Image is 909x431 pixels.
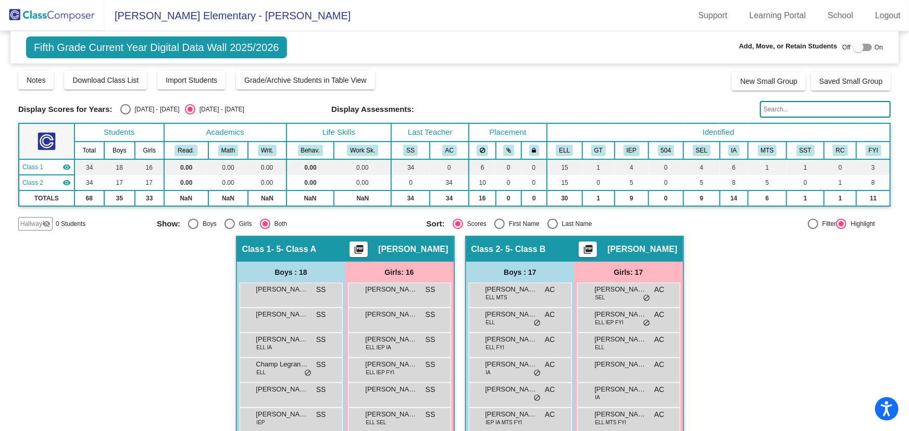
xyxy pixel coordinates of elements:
[157,71,226,90] button: Import Students
[496,191,522,206] td: 0
[74,159,104,175] td: 34
[298,145,323,156] button: Behav.
[164,175,208,191] td: 0.00
[496,142,522,159] th: Keep with students
[135,159,164,175] td: 16
[732,72,806,91] button: New Small Group
[256,309,308,320] span: [PERSON_NAME]
[316,284,326,295] span: SS
[19,175,74,191] td: Alexie Coonce - 5- Class B
[157,219,419,229] mat-radio-group: Select an option
[391,191,430,206] td: 34
[824,142,856,159] th: Reclassified
[643,294,651,302] span: do_not_disturb_alt
[748,142,787,159] th: MTSS
[818,219,837,229] div: Filter
[366,344,391,351] span: ELL IEP IA
[366,419,387,426] span: ELL SEL
[237,262,345,283] div: Boys : 18
[26,36,287,58] span: Fifth Grade Current Year Digital Data Wall 2025/2026
[720,142,748,159] th: Irregular Attendance/Frequently Tardy
[758,145,777,156] button: MTS
[175,145,197,156] button: Read.
[521,191,546,206] td: 0
[720,175,748,191] td: 8
[824,159,856,175] td: 0
[545,384,555,395] span: AC
[547,159,583,175] td: 15
[740,77,798,85] span: New Small Group
[496,159,522,175] td: 0
[430,159,469,175] td: 0
[846,219,875,229] div: Highlight
[469,175,495,191] td: 10
[595,419,627,426] span: ELL MTS FYI
[819,7,862,24] a: School
[866,145,881,156] button: FYI
[20,219,42,229] span: Hallway
[316,334,326,345] span: SS
[579,242,597,257] button: Print Students Details
[486,319,495,326] span: ELL
[683,191,720,206] td: 9
[485,359,538,370] span: [PERSON_NAME]
[19,159,74,175] td: Sahil Soni - 5- Class A
[270,219,288,229] div: Both
[796,145,815,156] button: SST
[334,175,391,191] td: 0.00
[334,159,391,175] td: 0.00
[469,142,495,159] th: Keep away students
[316,309,326,320] span: SS
[287,123,392,142] th: Life Skills
[257,419,265,426] span: IEP
[257,344,272,351] span: ELL IA
[547,142,583,159] th: English Language Learner
[164,159,208,175] td: 0.00
[195,105,244,114] div: [DATE] - [DATE]
[595,309,647,320] span: [PERSON_NAME]
[426,359,435,370] span: SS
[104,142,135,159] th: Boys
[545,409,555,420] span: AC
[198,219,217,229] div: Boys
[430,191,469,206] td: 34
[366,359,418,370] span: [PERSON_NAME]
[256,284,308,295] span: [PERSON_NAME]
[485,284,538,295] span: [PERSON_NAME]
[18,71,54,90] button: Notes
[466,262,575,283] div: Boys : 17
[485,309,538,320] span: [PERSON_NAME]
[316,384,326,395] span: SS
[833,145,848,156] button: RC
[582,159,614,175] td: 1
[347,145,378,156] button: Work Sk.
[305,369,312,377] span: do_not_disturb_alt
[582,175,614,191] td: 0
[521,175,546,191] td: 0
[131,105,180,114] div: [DATE] - [DATE]
[856,175,890,191] td: 8
[471,244,501,255] span: Class 2
[104,7,351,24] span: [PERSON_NAME] Elementary - [PERSON_NAME]
[19,191,74,206] td: TOTALS
[720,159,748,175] td: 6
[316,359,326,370] span: SS
[534,319,541,327] span: do_not_disturb_alt
[271,244,317,255] span: - 5- Class A
[654,334,664,345] span: AC
[208,175,248,191] td: 0.00
[350,242,368,257] button: Print Students Details
[164,123,287,142] th: Academics
[391,142,430,159] th: Sahil Soni
[615,175,649,191] td: 5
[505,219,540,229] div: First Name
[534,394,541,402] span: do_not_disturb_alt
[654,384,664,395] span: AC
[658,145,675,156] button: 504
[643,319,651,327] span: do_not_disturb_alt
[391,175,430,191] td: 0
[256,334,308,345] span: [PERSON_NAME]
[683,175,720,191] td: 5
[595,319,624,326] span: ELL IEP FYI
[104,159,135,175] td: 18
